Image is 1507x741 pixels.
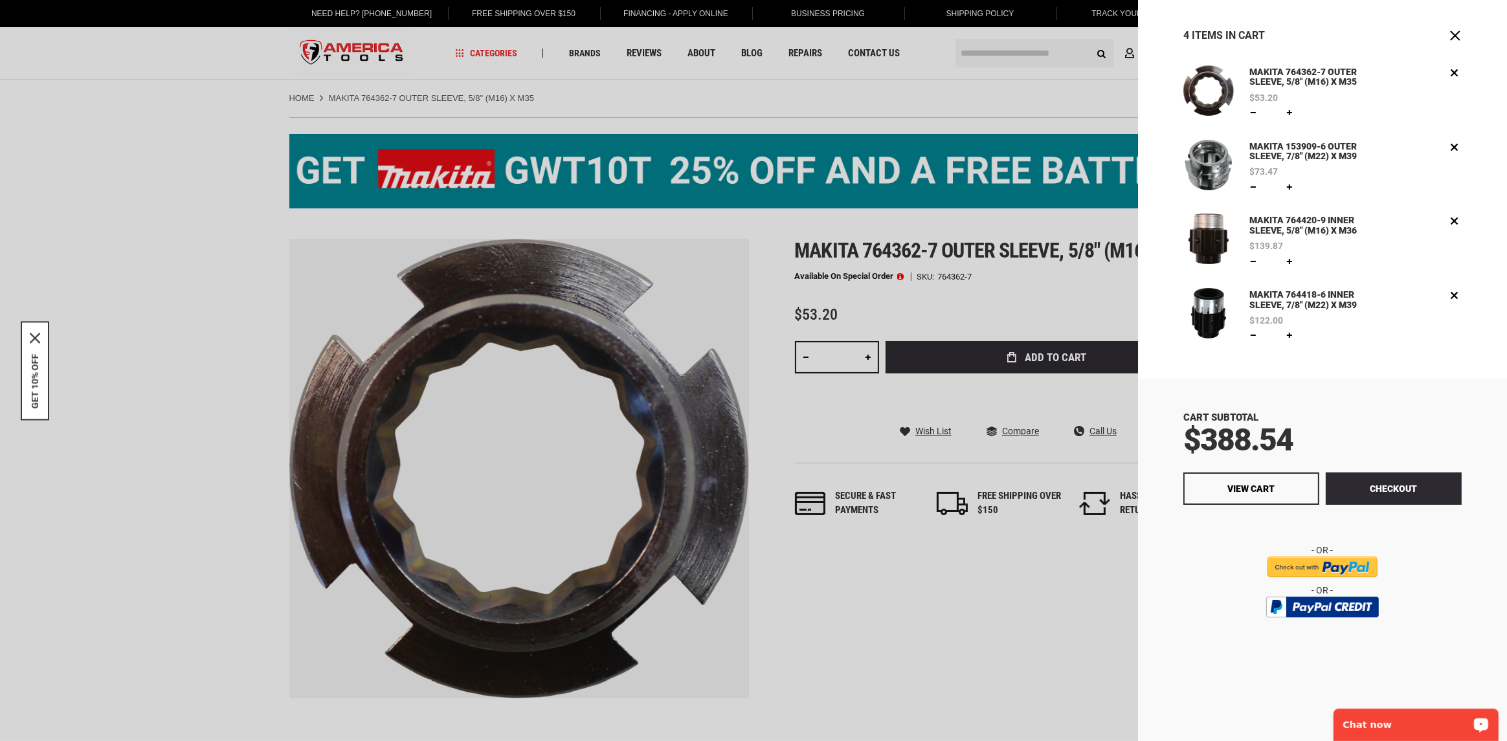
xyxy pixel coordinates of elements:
button: Close [1449,29,1462,42]
svg: close icon [30,333,40,343]
a: MAKITA 153909-6 OUTER SLEEVE, 7/8" (M22) X M39 [1246,140,1395,164]
span: $122.00 [1249,316,1283,325]
span: $388.54 [1183,421,1293,458]
img: MAKITA 764362-7 OUTER SLEEVE, 5/8" (M16) X M35 [1183,65,1234,116]
a: MAKITA 764418-6 INNER SLEEVE, 7/8" (M22) X M39 [1246,288,1395,313]
button: Checkout [1326,472,1462,505]
a: MAKITA 764420-9 INNER SLEEVE, 5/8" (M16) X M36 [1246,214,1395,238]
img: MAKITA 764418-6 INNER SLEEVE, 7/8" (M22) X M39 [1183,288,1234,338]
a: MAKITA 764362-7 OUTER SLEEVE, 5/8" (M16) X M35 [1183,65,1234,120]
button: Close [30,333,40,343]
img: btn_bml_text.png [1274,621,1371,635]
a: MAKITA 764362-7 OUTER SLEEVE, 5/8" (M16) X M35 [1246,65,1395,90]
a: MAKITA 764418-6 INNER SLEEVE, 7/8" (M22) X M39 [1183,288,1234,343]
span: Items in Cart [1192,29,1265,41]
img: MAKITA 764420-9 INNER SLEEVE, 5/8" (M16) X M36 [1183,214,1234,264]
span: $73.47 [1249,167,1278,176]
button: GET 10% OFF [30,353,40,408]
span: $53.20 [1249,93,1278,102]
span: 4 [1183,29,1189,41]
span: Cart Subtotal [1183,412,1258,423]
span: View Cart [1228,483,1275,494]
span: $139.87 [1249,241,1283,250]
img: MAKITA 153909-6 OUTER SLEEVE, 7/8" (M22) X M39 [1183,140,1234,190]
a: View Cart [1183,472,1319,505]
iframe: LiveChat chat widget [1325,700,1507,741]
a: MAKITA 153909-6 OUTER SLEEVE, 7/8" (M22) X M39 [1183,140,1234,195]
a: MAKITA 764420-9 INNER SLEEVE, 5/8" (M16) X M36 [1183,214,1234,269]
